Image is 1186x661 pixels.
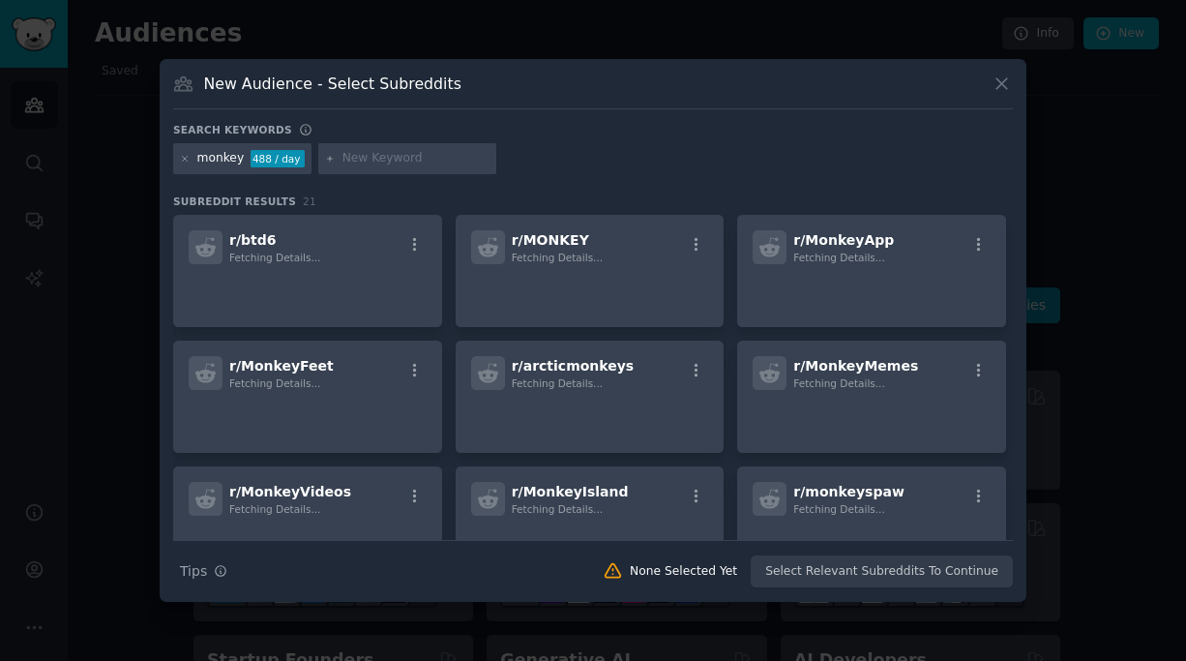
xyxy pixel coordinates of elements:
[342,150,489,167] input: New Keyword
[793,252,884,263] span: Fetching Details...
[793,358,918,374] span: r/ MonkeyMemes
[229,232,277,248] span: r/ btd6
[303,195,316,207] span: 21
[512,252,603,263] span: Fetching Details...
[173,555,234,588] button: Tips
[793,484,904,499] span: r/ monkeyspaw
[229,358,334,374] span: r/ MonkeyFeet
[512,484,629,499] span: r/ MonkeyIsland
[229,503,320,515] span: Fetching Details...
[229,252,320,263] span: Fetching Details...
[793,232,894,248] span: r/ MonkeyApp
[793,503,884,515] span: Fetching Details...
[630,563,737,581] div: None Selected Yet
[512,232,589,248] span: r/ MONKEY
[512,377,603,389] span: Fetching Details...
[204,74,461,94] h3: New Audience - Select Subreddits
[251,150,305,167] div: 488 / day
[180,561,207,582] span: Tips
[229,484,351,499] span: r/ MonkeyVideos
[197,150,245,167] div: monkey
[793,377,884,389] span: Fetching Details...
[173,123,292,136] h3: Search keywords
[173,195,296,208] span: Subreddit Results
[512,503,603,515] span: Fetching Details...
[229,377,320,389] span: Fetching Details...
[512,358,635,374] span: r/ arcticmonkeys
